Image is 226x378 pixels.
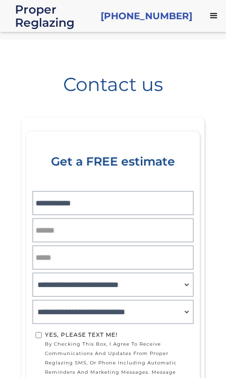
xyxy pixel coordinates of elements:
a: home [15,3,93,29]
div: Get a FREE estimate [36,155,190,194]
h1: Contact us [15,68,211,94]
a: [PHONE_NUMBER] [101,9,192,23]
div: Yes, Please text me! [45,330,190,340]
input: Yes, Please text me!by checking this box, I agree to receive communications and updates from Prop... [36,332,42,338]
div: Proper Reglazing [15,3,93,29]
